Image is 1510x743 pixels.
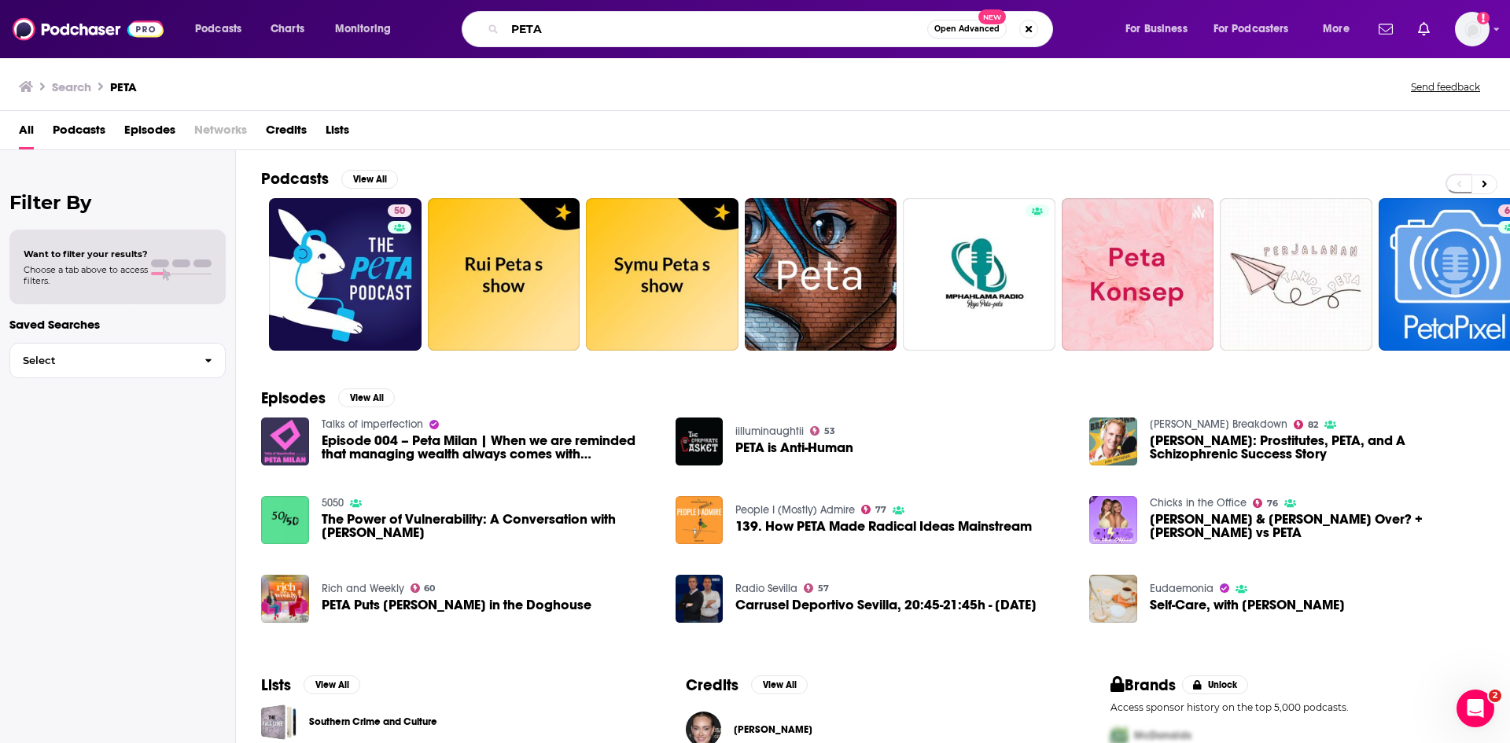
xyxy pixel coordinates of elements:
img: Taylor Swift & Matty Healy Over? + Pete Davison vs PETA [1089,496,1137,544]
a: iilluminaughtii [735,425,804,438]
span: For Podcasters [1214,18,1289,40]
a: Eudaemonia [1150,582,1214,595]
a: All [19,117,34,149]
img: 139. How PETA Made Radical Ideas Mainstream [676,496,724,544]
img: PETA Puts Pete Davidson in the Doghouse [261,575,309,623]
a: Episodes [124,117,175,149]
img: Self-Care, with Peta Sigley [1089,575,1137,623]
a: Taylor Swift & Matty Healy Over? + Pete Davison vs PETA [1150,513,1485,539]
a: CreditsView All [686,675,808,695]
a: Charts [260,17,314,42]
a: 50 [269,198,422,351]
a: Talks of imperfection [322,417,423,431]
img: Podchaser - Follow, Share and Rate Podcasts [13,14,164,44]
input: Search podcasts, credits, & more... [505,17,927,42]
img: The Power of Vulnerability: A Conversation with Peta Slocombe [261,496,309,544]
a: Lists [326,117,349,149]
button: Open AdvancedNew [927,20,1007,39]
button: open menu [324,17,411,42]
span: 50 [394,204,405,219]
span: 76 [1267,500,1278,507]
span: More [1323,18,1350,40]
button: open menu [1203,17,1312,42]
a: Dan Mathews: Prostitutes, PETA, and A Schizophrenic Success Story [1150,434,1485,461]
a: Show notifications dropdown [1412,16,1436,42]
h2: Credits [686,675,738,695]
a: Podcasts [53,117,105,149]
span: [PERSON_NAME] & [PERSON_NAME] Over? + [PERSON_NAME] vs PETA [1150,513,1485,539]
h3: Search [52,79,91,94]
span: 2 [1489,690,1501,702]
a: Southern Crime and Culture [309,713,437,730]
a: 5050 [322,496,344,509]
span: Monitoring [335,18,391,40]
a: Credits [266,117,307,149]
a: Chicks in the Office [1150,496,1247,509]
span: Self-Care, with [PERSON_NAME] [1150,598,1345,612]
span: 60 [424,585,435,592]
a: Peta Murgatroyd [734,723,812,736]
a: 139. How PETA Made Radical Ideas Mainstream [735,520,1032,533]
a: People I (Mostly) Admire [735,503,855,517]
span: PETA Puts [PERSON_NAME] in the Doghouse [322,598,591,612]
span: 53 [824,428,835,435]
button: Unlock [1182,675,1249,694]
a: PETA is Anti-Human [735,441,853,454]
a: 60 [411,583,436,593]
a: Radio Sevilla [735,582,797,595]
span: Want to filter your results? [24,248,148,259]
a: Self-Care, with Peta Sigley [1150,598,1345,612]
button: Select [9,343,226,378]
span: Choose a tab above to access filters. [24,264,148,286]
span: 82 [1308,421,1318,429]
img: PETA is Anti-Human [676,417,724,465]
a: 82 [1294,420,1318,429]
img: Episode 004 – Peta Milan | When we are reminded that managing wealth always comes with responsibi... [261,417,309,465]
span: New [978,9,1007,24]
a: 50 [388,204,411,217]
span: Carrusel Deportivo Sevilla, 20:45-21:45h - [DATE] [735,598,1037,612]
a: Episode 004 – Peta Milan | When we are reminded that managing wealth always comes with responsibi... [322,434,657,461]
button: View All [341,170,398,189]
p: Saved Searches [9,317,226,332]
a: 77 [861,505,886,514]
span: For Business [1125,18,1188,40]
span: [PERSON_NAME] [734,723,812,736]
svg: Add a profile image [1477,12,1490,24]
span: The Power of Vulnerability: A Conversation with [PERSON_NAME] [322,513,657,539]
img: Carrusel Deportivo Sevilla, 20:45-21:45h - 08/12/2024 [676,575,724,623]
span: McDonalds [1134,729,1191,742]
img: User Profile [1455,12,1490,46]
button: open menu [184,17,262,42]
span: Open Advanced [934,25,1000,33]
a: 76 [1253,498,1278,508]
button: Send feedback [1406,80,1485,94]
span: 57 [818,585,829,592]
span: Charts [271,18,304,40]
a: Southern Crime and Culture [261,704,296,740]
a: PETA Puts Pete Davidson in the Doghouse [322,598,591,612]
h2: Brands [1110,675,1176,695]
button: open menu [1114,17,1207,42]
a: Carrusel Deportivo Sevilla, 20:45-21:45h - 08/12/2024 [735,598,1037,612]
a: 53 [810,426,835,436]
p: Access sponsor history on the top 5,000 podcasts. [1110,701,1485,713]
a: PodcastsView All [261,169,398,189]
